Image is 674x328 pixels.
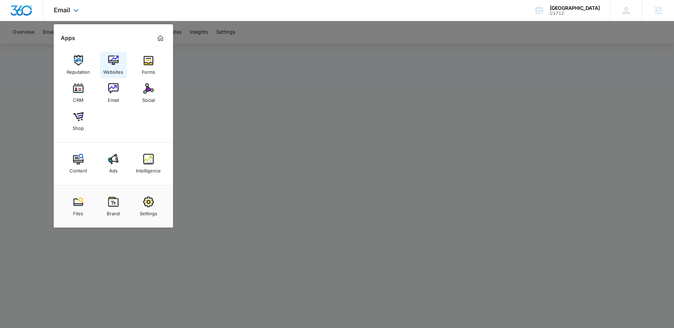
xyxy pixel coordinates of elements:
div: Email [108,94,119,103]
div: Settings [140,207,157,216]
a: Intelligence [135,150,162,177]
div: Content [70,164,87,173]
div: Files [73,207,83,216]
div: Forms [142,66,155,75]
div: Shop [73,122,84,131]
a: Social [135,80,162,106]
a: Settings [135,193,162,220]
a: Files [65,193,92,220]
a: Reputation [65,52,92,78]
a: Ads [100,150,127,177]
a: Forms [135,52,162,78]
div: Intelligence [136,164,161,173]
a: Content [65,150,92,177]
a: Brand [100,193,127,220]
div: Reputation [67,66,90,75]
div: Social [142,94,155,103]
a: Shop [65,108,92,135]
h2: Apps [61,35,75,41]
span: Email [54,6,70,14]
div: account id [550,11,600,16]
a: Websites [100,52,127,78]
div: account name [550,5,600,11]
a: Marketing 360® Dashboard [155,33,166,44]
div: Brand [107,207,120,216]
div: CRM [73,94,84,103]
a: Email [100,80,127,106]
a: CRM [65,80,92,106]
div: Ads [109,164,118,173]
div: Websites [103,66,123,75]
